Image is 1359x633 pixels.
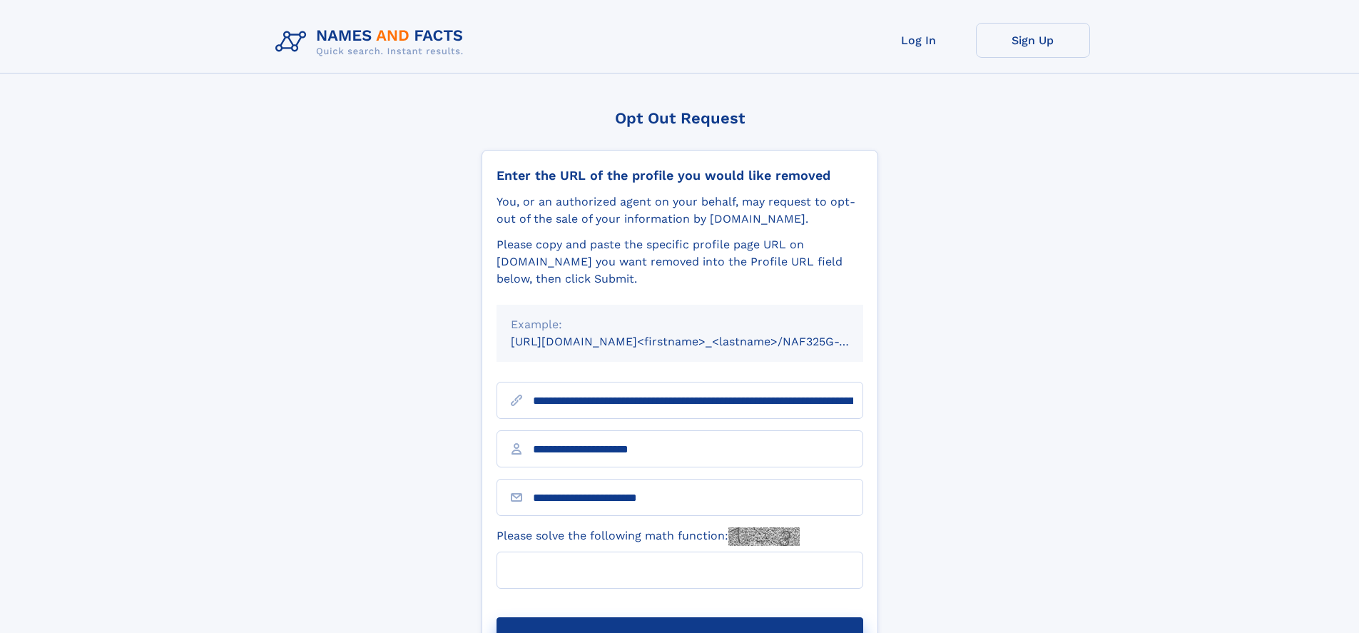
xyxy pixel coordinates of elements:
div: Example: [511,316,849,333]
label: Please solve the following math function: [497,527,800,546]
div: Please copy and paste the specific profile page URL on [DOMAIN_NAME] you want removed into the Pr... [497,236,863,288]
div: Enter the URL of the profile you would like removed [497,168,863,183]
div: Opt Out Request [482,109,878,127]
div: You, or an authorized agent on your behalf, may request to opt-out of the sale of your informatio... [497,193,863,228]
a: Log In [862,23,976,58]
a: Sign Up [976,23,1090,58]
img: Logo Names and Facts [270,23,475,61]
small: [URL][DOMAIN_NAME]<firstname>_<lastname>/NAF325G-xxxxxxxx [511,335,890,348]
